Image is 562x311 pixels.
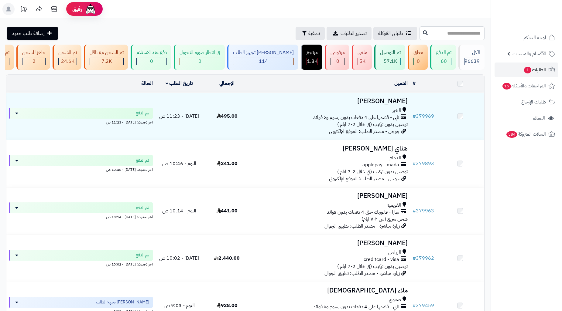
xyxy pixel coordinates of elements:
h3: [PERSON_NAME] [253,192,408,199]
div: تم الدفع [436,49,451,56]
span: 2 [33,58,36,65]
span: 441.00 [217,207,238,215]
span: 60 [441,58,447,65]
span: تم الدفع [136,252,149,258]
a: تم الشحن مع ناقل 7.2K [83,45,129,70]
a: تصدير الطلبات [327,27,372,40]
span: زيارة مباشرة - مصدر الطلب: تطبيق الجوال [324,222,400,230]
h3: [PERSON_NAME] [253,240,408,247]
a: #379459 [413,302,434,309]
a: تم التوصيل 57.1K [373,45,406,70]
div: 114 [233,58,293,65]
span: تصفية [308,30,320,37]
span: 241.00 [217,160,238,167]
span: لوحة التحكم [523,33,546,42]
span: # [413,255,416,262]
span: المراجعات والأسئلة [502,82,546,90]
a: الطلبات1 [495,63,558,77]
div: 7222 [90,58,123,65]
div: تم الشحن مع ناقل [90,49,124,56]
div: ملغي [358,49,367,56]
span: 96639 [464,58,480,65]
h3: [PERSON_NAME] [253,98,408,105]
a: السلات المتروكة584 [495,127,558,141]
span: [DATE] - 10:02 ص [159,255,199,262]
div: 0 [331,58,344,65]
span: تمارا - فاتورتك حتى 4 دفعات بدون فوائد [327,209,399,216]
span: applepay - mada [362,161,399,168]
div: مرفوض [331,49,345,56]
a: لوحة التحكم [495,30,558,45]
span: اليوم - 10:14 ص [162,207,196,215]
a: طلباتي المُوكلة [373,27,417,40]
a: في انتظار صورة التحويل 0 [173,45,226,70]
span: طلباتي المُوكلة [378,30,403,37]
span: توصيل بدون تركيب (في خلال 2-7 ايام ) [337,121,408,128]
span: 584 [506,131,518,138]
div: 60 [436,58,451,65]
a: طلبات الإرجاع [495,95,558,109]
a: #379893 [413,160,434,167]
a: معلق 0 [406,45,429,70]
span: creditcard - visa [364,256,399,263]
span: # [413,302,416,309]
span: 57.1K [384,58,397,65]
span: # [413,160,416,167]
div: 2 [22,58,45,65]
div: تم الشحن [58,49,77,56]
a: العميل [394,80,408,87]
span: [PERSON_NAME] تجهيز الطلب [96,299,149,305]
span: جوجل - مصدر الطلب: الموقع الإلكتروني [329,128,400,135]
span: تم الدفع [136,110,149,116]
div: 4998 [358,58,367,65]
a: # [413,80,416,87]
span: رفيق [72,5,82,13]
span: الرياض [388,249,401,256]
span: # [413,113,416,120]
a: الإجمالي [219,80,235,87]
span: [DATE] - 11:23 ص [159,113,199,120]
div: اخر تحديث: [DATE] - 10:14 ص [9,213,153,220]
span: اليوم - 10:46 ص [162,160,196,167]
div: 0 [137,58,166,65]
a: مرفوض 0 [324,45,351,70]
a: تاريخ الطلب [166,80,193,87]
div: الكل [464,49,480,56]
span: 7.2K [101,58,112,65]
span: تابي - قسّمها على 4 دفعات بدون رسوم ولا فوائد [313,114,399,121]
div: اخر تحديث: [DATE] - 10:46 ص [9,166,153,172]
div: [PERSON_NAME] تجهيز الطلب [233,49,294,56]
span: 0 [417,58,420,65]
span: شحن سريع (من ٢-٧ ايام) [362,215,408,223]
a: جاهز للشحن 2 [15,45,51,70]
div: تم التوصيل [380,49,401,56]
a: #379969 [413,113,434,120]
span: تصدير الطلبات [341,30,367,37]
span: تم الدفع [136,205,149,211]
a: العملاء [495,111,558,125]
div: اخر تحديث: [DATE] - 11:23 ص [9,119,153,125]
div: معلق [413,49,423,56]
span: 928.00 [217,302,238,309]
span: 24.6K [61,58,74,65]
div: في انتظار صورة التحويل [180,49,220,56]
span: 495.00 [217,113,238,120]
a: الحالة [141,80,153,87]
div: اخر تحديث: [DATE] - 10:02 ص [9,261,153,267]
a: [PERSON_NAME] تجهيز الطلب 114 [226,45,300,70]
div: 0 [414,58,423,65]
span: توصيل بدون تركيب (في خلال 2-7 ايام ) [337,263,408,270]
span: إضافة طلب جديد [12,30,45,37]
span: 0 [198,58,201,65]
img: logo-2.png [521,8,556,21]
a: تم الدفع 60 [429,45,457,70]
span: الخبر [392,107,401,114]
span: جوجل - مصدر الطلب: الموقع الإلكتروني [329,175,400,182]
a: دفع عند الاستلام 0 [129,45,173,70]
span: الطلبات [523,66,546,74]
div: 57058 [380,58,400,65]
span: اليوم - 9:03 ص [164,302,195,309]
a: #379963 [413,207,434,215]
span: الأقسام والمنتجات [512,49,546,58]
span: توصيل بدون تركيب (في خلال 2-7 ايام ) [337,168,408,175]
